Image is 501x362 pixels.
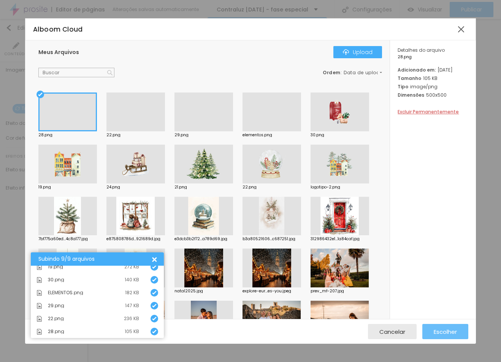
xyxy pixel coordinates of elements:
[398,75,421,81] span: Tamanho
[368,324,417,339] button: Cancelar
[38,68,114,78] input: Buscar
[422,324,468,339] button: Escolher
[48,303,64,308] span: 29.png
[48,316,64,321] span: 22.png
[323,69,341,76] span: Ordem
[398,108,459,115] span: Excluir Permanentemente
[125,277,139,282] div: 140 KB
[124,265,139,269] div: 272 KB
[243,185,301,189] div: 22.png
[38,237,97,241] div: 7bf775a60ed...4c8a177.jpg
[174,133,233,137] div: 29.png
[311,133,369,137] div: 30.png
[36,303,42,309] img: Icone
[398,83,468,90] div: image/png
[48,329,64,334] span: 28.png
[152,303,157,308] img: Icone
[38,48,79,56] span: Meus Arquivos
[36,316,42,322] img: Icone
[398,75,468,81] div: 105 KB
[174,289,233,293] div: natal2025.jpg
[125,290,139,295] div: 182 KB
[33,25,83,34] span: Alboom Cloud
[398,67,436,73] span: Adicionado em:
[343,49,373,55] div: Upload
[311,237,369,241] div: 312986432e1...1a84caf.jpg
[311,185,369,189] div: logotipo-2.png
[36,290,42,296] img: Icone
[48,265,63,269] span: 19.png
[38,133,97,137] div: 28.png
[174,185,233,189] div: 21.png
[152,277,157,282] img: Icone
[48,290,83,295] span: ELEMENTOS.png
[398,92,424,98] span: Dimensões
[398,55,468,59] span: 28.png
[398,92,468,98] div: 500x500
[152,265,157,269] img: Icone
[106,185,165,189] div: 24.png
[333,46,382,58] button: IconeUpload
[311,289,369,293] div: prev_mf-207.jpg
[434,329,457,335] span: Escolher
[243,133,301,137] div: elementos.png
[174,237,233,241] div: e3dcb3b2f72...a789d69.jpg
[125,303,139,308] div: 147 KB
[36,277,42,283] img: Icone
[344,70,383,75] span: Data de upload
[36,329,42,335] img: Icone
[106,237,165,241] div: e875808786d...921689d.jpg
[398,83,408,90] span: Tipo
[48,277,64,282] span: 30.png
[125,329,139,334] div: 105 KB
[243,289,301,293] div: explore-eur...es-you.jpeg
[379,329,405,335] span: Cancelar
[36,264,42,270] img: Icone
[152,329,157,334] img: Icone
[243,237,301,241] div: b3a80521606...c687251.jpg
[152,290,157,295] img: Icone
[398,67,468,73] div: [DATE]
[323,70,382,75] div: :
[398,47,445,53] span: Detalhes do arquivo
[106,133,165,137] div: 22.png
[38,185,97,189] div: 19.png
[124,316,139,321] div: 236 KB
[38,256,151,262] div: Subindo 9/9 arquivos
[107,70,113,75] img: Icone
[343,49,349,55] img: Icone
[152,316,157,321] img: Icone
